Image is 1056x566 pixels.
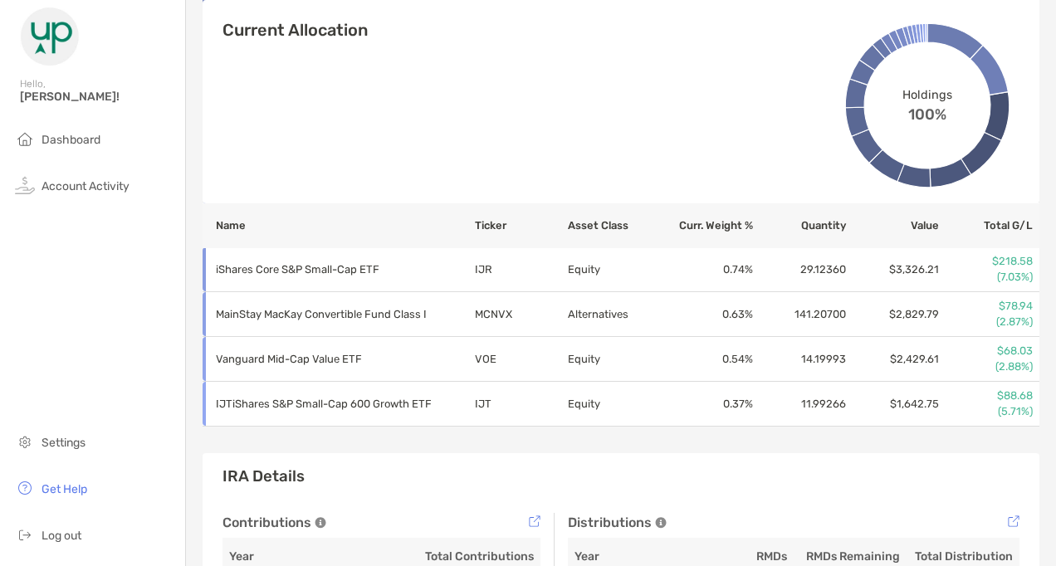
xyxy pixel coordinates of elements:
span: Holdings [902,87,951,101]
td: MCNVX [474,292,567,337]
td: 0.54 % [660,337,753,382]
img: get-help icon [15,478,35,498]
span: [PERSON_NAME]! [20,90,175,104]
span: Account Activity [42,179,130,193]
p: IJTiShares S&P Small-Cap 600 Growth ETF [216,393,448,414]
td: 0.37 % [660,382,753,427]
td: 0.63 % [660,292,753,337]
th: Ticker [474,203,567,248]
p: (2.87%) [941,315,1033,329]
span: Get Help [42,482,87,496]
p: iShares Core S&P Small-Cap ETF [216,259,448,280]
span: 100% [908,102,946,124]
td: IJR [474,247,567,292]
td: 141.20700 [754,292,847,337]
p: (5.71%) [941,404,1033,419]
th: Asset Class [567,203,660,248]
p: (7.03%) [941,270,1033,285]
div: Distributions [568,513,1019,533]
p: $88.68 [941,388,1033,403]
p: (2.88%) [941,359,1033,374]
img: activity icon [15,175,35,195]
img: Tooltip [529,515,540,527]
td: Equity [567,247,660,292]
td: 14.19993 [754,337,847,382]
th: Value [847,203,940,248]
th: Name [203,203,474,248]
div: Contributions [222,513,540,533]
span: Log out [42,529,81,543]
img: Zoe Logo [20,7,80,66]
img: Tooltip [1008,515,1019,527]
img: Tooltip [315,517,326,529]
h3: IRA Details [222,466,1019,486]
p: Vanguard Mid-Cap Value ETF [216,349,448,369]
img: Tooltip [655,517,667,529]
td: 29.12360 [754,247,847,292]
span: Dashboard [42,133,100,147]
p: $68.03 [941,344,1033,359]
td: Equity [567,382,660,427]
img: settings icon [15,432,35,451]
td: Alternatives [567,292,660,337]
th: Curr. Weight % [660,203,753,248]
td: Equity [567,337,660,382]
td: $1,642.75 [847,382,940,427]
p: $218.58 [941,254,1033,269]
p: MainStay MacKay Convertible Fund Class I [216,304,448,324]
td: 11.99266 [754,382,847,427]
td: $2,829.79 [847,292,940,337]
span: Settings [42,436,86,450]
td: IJT [474,382,567,427]
th: Total G/L [940,203,1039,248]
td: $2,429.61 [847,337,940,382]
p: $78.94 [941,299,1033,314]
img: household icon [15,129,35,149]
th: Quantity [754,203,847,248]
td: VOE [474,337,567,382]
td: $3,326.21 [847,247,940,292]
h4: Current Allocation [222,20,368,40]
td: 0.74 % [660,247,753,292]
img: logout icon [15,525,35,544]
